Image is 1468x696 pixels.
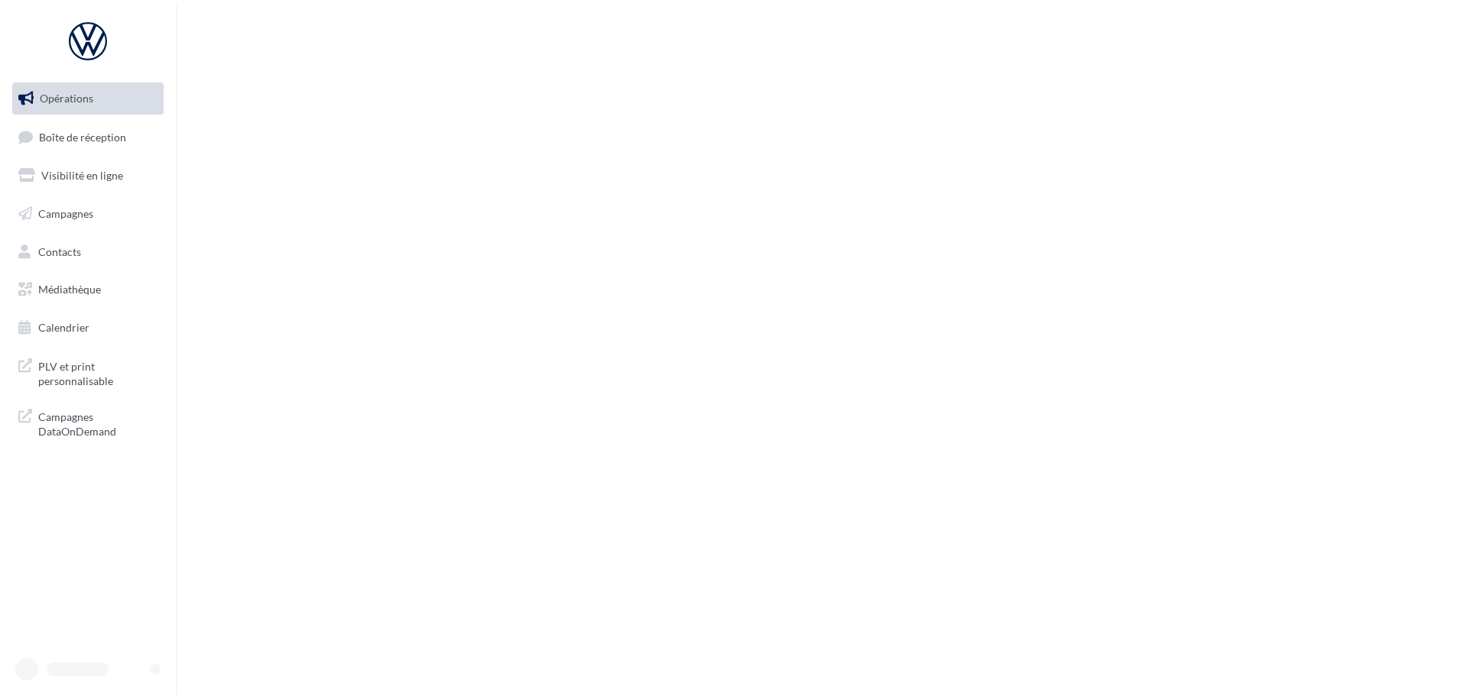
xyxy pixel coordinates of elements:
a: Campagnes DataOnDemand [9,400,167,445]
span: Campagnes [38,207,93,220]
span: Contacts [38,244,81,257]
span: Opérations [40,92,93,105]
a: Calendrier [9,312,167,344]
a: PLV et print personnalisable [9,350,167,395]
span: Campagnes DataOnDemand [38,406,158,439]
a: Campagnes [9,198,167,230]
a: Boîte de réception [9,121,167,154]
a: Contacts [9,236,167,268]
a: Médiathèque [9,274,167,306]
span: Calendrier [38,321,89,334]
span: Boîte de réception [39,130,126,143]
a: Opérations [9,83,167,115]
span: Médiathèque [38,283,101,296]
a: Visibilité en ligne [9,160,167,192]
span: Visibilité en ligne [41,169,123,182]
span: PLV et print personnalisable [38,356,158,389]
